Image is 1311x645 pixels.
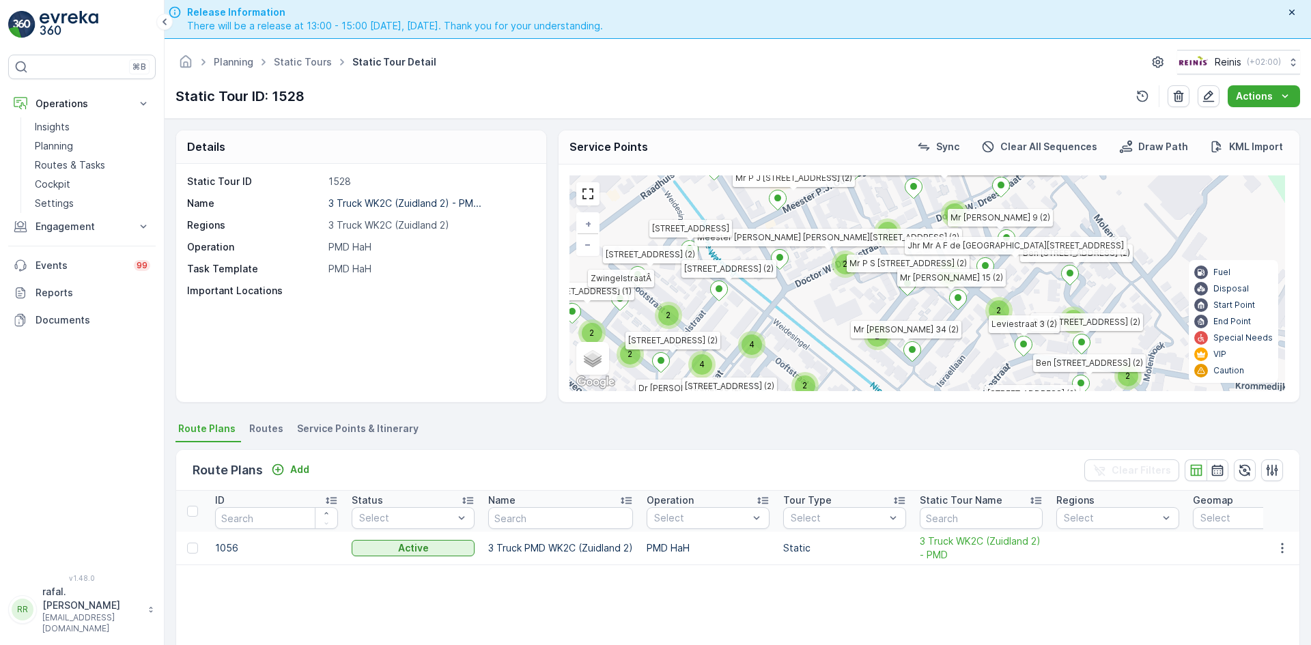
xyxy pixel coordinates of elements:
[776,532,913,565] td: Static
[8,574,156,582] span: v 1.48.0
[1213,300,1255,311] p: Start Point
[1236,89,1273,103] p: Actions
[920,534,1043,562] a: 3 Truck WK2C (Zuidland 2) - PMD
[8,585,156,634] button: RRrafal.[PERSON_NAME][EMAIL_ADDRESS][DOMAIN_NAME]
[36,97,128,111] p: Operations
[654,511,748,525] p: Select
[193,461,263,480] p: Route Plans
[791,511,885,525] p: Select
[1215,55,1241,69] p: Reinis
[885,227,890,237] span: 3
[1138,140,1188,154] p: Draw Path
[1060,306,1087,334] div: 4
[936,140,959,154] p: Sync
[1228,85,1300,107] button: Actions
[791,372,819,399] div: 2
[42,612,141,634] p: [EMAIL_ADDRESS][DOMAIN_NAME]
[328,240,532,254] p: PMD HaH
[187,19,603,33] span: There will be a release at 13:00 - 15:00 [DATE], [DATE]. Thank you for your understanding.
[328,262,532,276] p: PMD HaH
[589,328,594,338] span: 2
[1064,511,1158,525] p: Select
[1114,139,1194,155] button: Draw Path
[175,86,305,106] p: Static Tour ID: 1528
[1177,55,1209,70] img: Reinis-Logo-Vrijstaand_Tekengebied-1-copy2_aBO4n7j.png
[35,158,105,172] p: Routes & Tasks
[1229,140,1283,154] p: KML Import
[1071,315,1076,325] span: 4
[36,286,150,300] p: Reports
[941,200,968,227] div: 2
[187,5,603,19] span: Release Information
[350,55,439,69] span: Static Tour Detail
[1125,371,1130,381] span: 2
[8,279,156,306] a: Reports
[290,463,309,476] p: Add
[274,56,332,68] a: Static Tours
[488,493,516,507] p: Name
[699,359,705,369] span: 4
[578,343,608,373] a: Layers
[749,339,755,349] span: 4
[8,213,156,240] button: Engagement
[843,259,847,269] span: 2
[137,260,147,271] p: 99
[178,59,193,71] a: Homepage
[249,422,283,435] span: Routes
[35,139,73,153] p: Planning
[36,220,128,233] p: Engagement
[29,137,156,156] a: Planning
[783,493,832,507] p: Tour Type
[628,349,632,359] span: 2
[8,90,156,117] button: Operations
[35,120,70,134] p: Insights
[187,175,323,188] p: Static Tour ID
[36,259,126,272] p: Events
[573,373,618,391] img: Google
[1213,349,1226,360] p: VIP
[187,197,323,210] p: Name
[187,284,323,298] p: Important Locations
[214,56,253,68] a: Planning
[985,297,1013,324] div: 2
[1177,50,1300,74] button: Reinis(+02:00)
[208,532,345,565] td: 1056
[864,323,891,350] div: 2
[187,240,323,254] p: Operation
[640,532,776,565] td: PMD HaH
[1213,316,1251,327] p: End Point
[1084,459,1179,481] button: Clear Filters
[832,250,859,278] div: 2
[297,422,419,435] span: Service Points & Itinerary
[29,156,156,175] a: Routes & Tasks
[802,380,807,390] span: 2
[29,194,156,213] a: Settings
[398,541,429,555] p: Active
[976,139,1103,155] button: Clear All Sequences
[35,197,74,210] p: Settings
[1247,57,1281,68] p: ( +02:00 )
[617,341,644,368] div: 2
[666,310,671,320] span: 2
[936,260,963,287] div: 2
[215,493,225,507] p: ID
[187,543,198,554] div: Toggle Row Selected
[328,197,481,209] p: 3 Truck WK2C (Zuidland 2) - PM...
[29,175,156,194] a: Cockpit
[352,540,475,556] button: Active
[912,139,965,155] button: Sync
[738,331,765,358] div: 4
[920,507,1043,529] input: Search
[1204,139,1288,155] button: KML Import
[1213,332,1273,343] p: Special Needs
[481,532,640,565] td: 3 Truck PMD WK2C (Zuidland 2)
[1213,365,1244,376] p: Caution
[488,507,633,529] input: Search
[187,139,225,155] p: Details
[36,313,150,327] p: Documents
[359,511,453,525] p: Select
[1193,493,1233,507] p: Geomap
[266,461,315,478] button: Add
[1200,511,1295,525] p: Select
[578,184,598,204] a: View Fullscreen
